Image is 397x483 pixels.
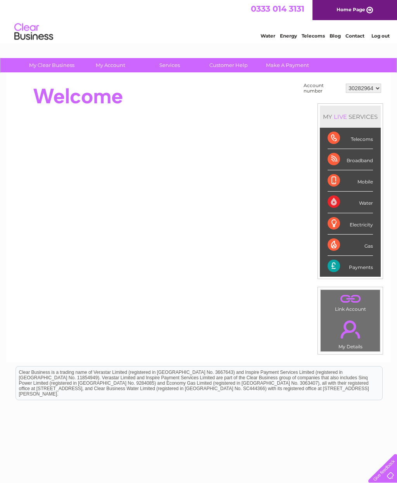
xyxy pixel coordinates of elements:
[328,213,373,235] div: Electricity
[332,113,349,120] div: LIVE
[328,235,373,256] div: Gas
[320,289,380,314] td: Link Account
[302,81,344,96] td: Account number
[280,33,297,39] a: Energy
[138,58,202,72] a: Services
[14,20,54,44] img: logo.png
[16,4,382,38] div: Clear Business is a trading name of Verastar Limited (registered in [GEOGRAPHIC_DATA] No. 3667643...
[20,58,84,72] a: My Clear Business
[328,192,373,213] div: Water
[323,292,378,305] a: .
[345,33,364,39] a: Contact
[330,33,341,39] a: Blog
[251,4,304,14] a: 0333 014 3131
[323,316,378,343] a: .
[328,128,373,149] div: Telecoms
[320,314,380,352] td: My Details
[320,106,381,128] div: MY SERVICES
[197,58,261,72] a: Customer Help
[328,256,373,277] div: Payments
[79,58,143,72] a: My Account
[328,170,373,192] div: Mobile
[328,149,373,170] div: Broadband
[371,33,390,39] a: Log out
[302,33,325,39] a: Telecoms
[255,58,319,72] a: Make A Payment
[261,33,275,39] a: Water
